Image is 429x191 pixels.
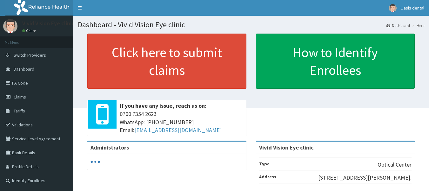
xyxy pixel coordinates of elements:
span: Claims [14,94,26,100]
span: Switch Providers [14,52,46,58]
img: User Image [3,19,17,33]
b: Type [259,161,270,167]
a: Click here to submit claims [87,34,246,89]
a: How to Identify Enrollees [256,34,415,89]
a: [EMAIL_ADDRESS][DOMAIN_NAME] [134,126,222,134]
b: If you have any issue, reach us on: [120,102,206,109]
strong: Vivid Vision Eye clinic [259,144,314,151]
a: Online [22,29,37,33]
b: Address [259,174,276,180]
span: Dashboard [14,66,34,72]
p: Optical Center [378,161,412,169]
span: 0700 7354 2623 WhatsApp: [PHONE_NUMBER] Email: [120,110,243,134]
img: User Image [389,4,397,12]
span: Oasis dental [400,5,424,11]
svg: audio-loading [90,157,100,167]
p: [STREET_ADDRESS][PERSON_NAME]. [318,174,412,182]
p: Vivid Vision Eye clinic [22,21,74,26]
a: Dashboard [386,23,410,28]
b: Administrators [90,144,129,151]
span: Tariffs [14,108,25,114]
li: Here [411,23,424,28]
h1: Dashboard - Vivid Vision Eye clinic [78,21,424,29]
